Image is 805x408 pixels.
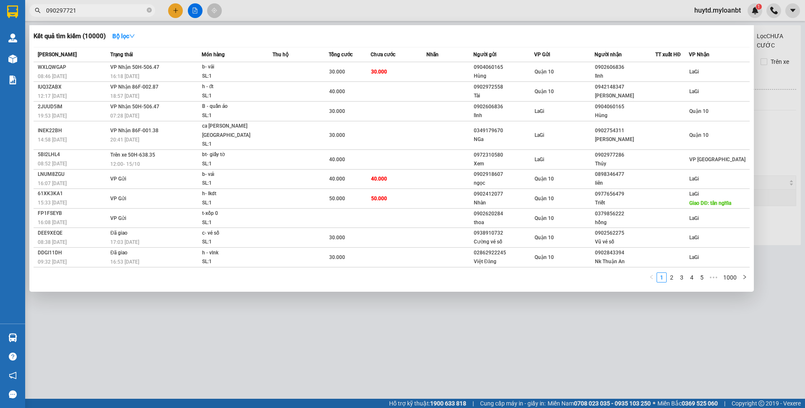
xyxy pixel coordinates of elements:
[534,52,550,58] span: VP Gửi
[595,52,622,58] span: Người nhận
[8,34,17,42] img: warehouse-icon
[38,73,67,79] span: 08:46 [DATE]
[329,157,345,162] span: 40.000
[595,92,655,100] div: [PERSON_NAME]
[595,63,655,72] div: 0902606836
[202,122,265,140] div: ca [PERSON_NAME] [GEOGRAPHIC_DATA]
[689,254,699,260] span: LaGi
[110,259,139,265] span: 16:53 [DATE]
[202,238,265,247] div: SL: 1
[595,151,655,160] div: 0902977286
[112,33,135,39] strong: Bộ lọc
[110,161,140,167] span: 12:00 - 15/10
[535,89,554,94] span: Quận 10
[110,93,139,99] span: 18:57 [DATE]
[38,161,67,167] span: 08:52 [DATE]
[677,273,686,282] a: 3
[649,275,654,280] span: left
[535,132,544,138] span: LaGi
[329,89,345,94] span: 40.000
[371,196,387,201] span: 50.000
[110,137,139,143] span: 20:41 [DATE]
[535,235,554,241] span: Quận 10
[474,190,534,199] div: 0902412077
[329,132,345,138] span: 30.000
[38,209,108,218] div: FP1FSEYB
[595,218,655,227] div: hồng
[38,126,108,135] div: INEK22BH
[474,179,534,188] div: ngọc
[202,111,265,120] div: SL: 1
[329,108,345,114] span: 30.000
[689,52,709,58] span: VP Nhận
[595,83,655,92] div: 0942148347
[474,83,534,92] div: 0902972558
[329,196,345,201] span: 50.000
[595,257,655,266] div: Nk Thuận An
[474,63,534,72] div: 0904060165
[474,209,534,218] div: 0902620284
[474,238,534,246] div: Cường vé số
[110,230,127,236] span: Đã giao
[474,160,534,168] div: Xem
[202,229,265,238] div: c- vé số
[720,272,740,282] li: 1000
[329,176,345,182] span: 40.000
[689,191,699,197] span: LaGi
[202,179,265,188] div: SL: 1
[740,272,750,282] button: right
[110,176,126,182] span: VP Gửi
[38,200,67,206] span: 15:33 [DATE]
[667,273,676,282] a: 2
[474,151,534,160] div: 0972310580
[110,113,139,119] span: 07:28 [DATE]
[7,5,18,18] img: logo-vxr
[689,176,699,182] span: LaGi
[657,273,666,282] a: 1
[38,102,108,111] div: 2JUUD5IM
[595,190,655,199] div: 0977656479
[38,137,67,143] span: 14:58 [DATE]
[474,92,534,100] div: Tài
[35,8,41,13] span: search
[535,176,554,182] span: Quận 10
[38,220,67,225] span: 16:08 [DATE]
[202,199,265,208] div: SL: 1
[689,157,745,162] span: VP [GEOGRAPHIC_DATA]
[667,272,677,282] li: 2
[8,333,17,342] img: warehouse-icon
[689,108,709,114] span: Quận 10
[9,353,17,361] span: question-circle
[38,150,108,159] div: 5BI2LHL4
[595,199,655,207] div: Triết
[110,128,158,133] span: VP Nhận 86F-001.38
[474,126,534,135] div: 0349179670
[707,272,720,282] li: Next 5 Pages
[595,160,655,168] div: Thủy
[535,69,554,75] span: Quận 10
[38,52,77,58] span: [PERSON_NAME]
[110,73,139,79] span: 16:18 [DATE]
[202,63,265,72] div: b- vải
[202,72,265,81] div: SL: 1
[147,8,152,13] span: close-circle
[329,52,353,58] span: Tổng cước
[110,250,127,256] span: Đã giao
[38,93,67,99] span: 12:17 [DATE]
[677,272,687,282] li: 3
[8,55,17,63] img: warehouse-icon
[474,257,534,266] div: Việt Đăng
[202,257,265,267] div: SL: 1
[687,272,697,282] li: 4
[202,189,265,199] div: h- lkdt
[474,102,534,111] div: 0902606836
[202,170,265,179] div: b- vaỉ
[535,157,544,162] span: LaGi
[595,102,655,111] div: 0904060165
[595,135,655,144] div: [PERSON_NAME]
[657,272,667,282] li: 1
[474,218,534,227] div: thoa
[371,69,387,75] span: 30.000
[595,111,655,120] div: Hùng
[38,259,67,265] span: 09:32 [DATE]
